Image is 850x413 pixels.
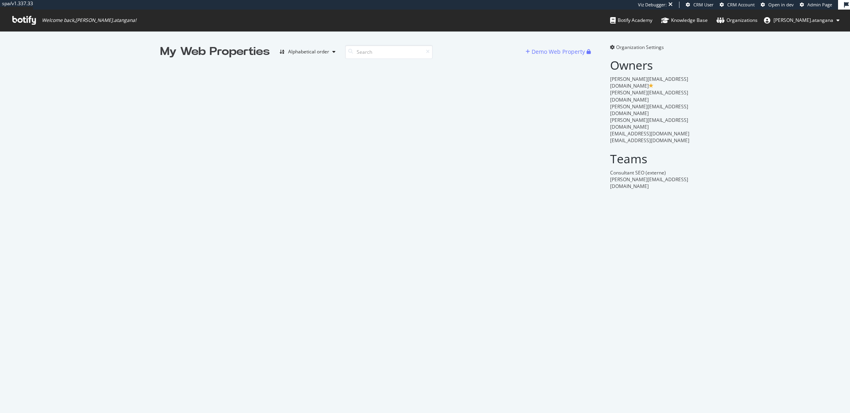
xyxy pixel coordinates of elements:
[610,117,688,130] span: [PERSON_NAME][EMAIL_ADDRESS][DOMAIN_NAME]
[610,59,690,72] h2: Owners
[288,49,329,54] div: Alphabetical order
[160,44,270,60] div: My Web Properties
[610,176,688,190] span: [PERSON_NAME][EMAIL_ADDRESS][DOMAIN_NAME]
[661,16,708,24] div: Knowledge Base
[610,16,652,24] div: Botify Academy
[661,10,708,31] a: Knowledge Base
[773,17,833,23] span: renaud.atangana
[610,130,689,137] span: [EMAIL_ADDRESS][DOMAIN_NAME]
[761,2,794,8] a: Open in dev
[717,16,758,24] div: Organizations
[610,169,690,176] div: Consultant SEO (externe)
[610,152,690,165] h2: Teams
[727,2,755,8] span: CRM Account
[42,17,136,23] span: Welcome back, [PERSON_NAME].atangana !
[610,10,652,31] a: Botify Academy
[526,45,587,58] button: Demo Web Property
[693,2,714,8] span: CRM User
[345,45,433,59] input: Search
[610,76,688,89] span: [PERSON_NAME][EMAIL_ADDRESS][DOMAIN_NAME]
[638,2,667,8] div: Viz Debugger:
[800,2,832,8] a: Admin Page
[717,10,758,31] a: Organizations
[807,2,832,8] span: Admin Page
[610,137,689,144] span: [EMAIL_ADDRESS][DOMAIN_NAME]
[768,2,794,8] span: Open in dev
[758,14,846,27] button: [PERSON_NAME].atangana
[720,2,755,8] a: CRM Account
[610,89,688,103] span: [PERSON_NAME][EMAIL_ADDRESS][DOMAIN_NAME]
[686,2,714,8] a: CRM User
[610,103,688,117] span: [PERSON_NAME][EMAIL_ADDRESS][DOMAIN_NAME]
[532,48,585,56] div: Demo Web Property
[276,45,339,58] button: Alphabetical order
[616,44,664,51] span: Organization Settings
[526,48,587,55] a: Demo Web Property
